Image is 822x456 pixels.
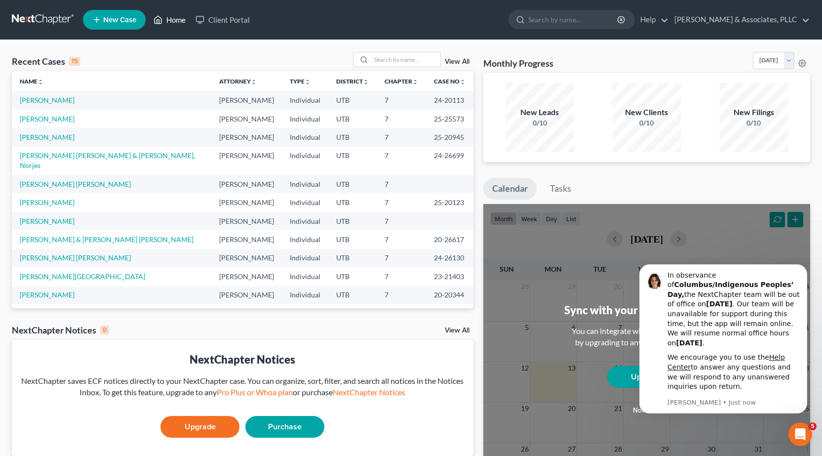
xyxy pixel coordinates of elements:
i: unfold_more [305,79,311,85]
td: Individual [282,230,328,249]
span: New Case [103,16,136,24]
td: [PERSON_NAME] [211,91,282,109]
td: 7 [377,193,426,211]
div: 0/10 [612,118,681,128]
td: 7 [377,286,426,304]
td: 24-24045 [426,304,473,323]
td: Individual [282,193,328,211]
a: Upgrade [607,366,686,388]
a: [PERSON_NAME] [20,133,75,141]
td: 25-25573 [426,110,473,128]
a: Case Nounfold_more [434,78,466,85]
i: unfold_more [251,79,257,85]
a: Districtunfold_more [336,78,369,85]
i: unfold_more [412,79,418,85]
a: Client Portal [191,11,255,29]
a: [PERSON_NAME] [20,290,75,299]
i: unfold_more [460,79,466,85]
a: View All [445,327,470,334]
td: [PERSON_NAME] [211,286,282,304]
a: Nameunfold_more [20,78,43,85]
td: 20-26617 [426,230,473,249]
a: Pro Plus or Whoa plan [217,387,293,397]
a: View All [445,58,470,65]
a: Help [635,11,668,29]
div: NextChapter saves ECF notices directly to your NextChapter case. You can organize, sort, filter, ... [20,375,466,398]
td: UTB [328,147,377,175]
td: [PERSON_NAME] [211,147,282,175]
div: New Leads [505,107,574,118]
td: Individual [282,110,328,128]
td: 24-26699 [426,147,473,175]
a: Tasks [541,178,580,200]
td: UTB [328,304,377,323]
td: 7 [377,304,426,323]
td: 7 [377,267,426,286]
td: 7 [377,91,426,109]
a: [PERSON_NAME] [PERSON_NAME] [20,180,131,188]
td: [PERSON_NAME] [211,128,282,146]
input: Search by name... [528,10,619,29]
td: 24-26130 [426,249,473,267]
div: You can integrate with Google, Outlook, iCal by upgrading to any [568,326,726,348]
td: [PERSON_NAME] [211,267,282,286]
td: [PERSON_NAME] [211,304,282,323]
a: Typeunfold_more [290,78,311,85]
td: Individual [282,128,328,146]
td: Individual [282,286,328,304]
i: unfold_more [363,79,369,85]
td: [PERSON_NAME] [211,230,282,249]
div: New Clients [612,107,681,118]
td: UTB [328,193,377,211]
td: Individual [282,175,328,193]
div: 0/10 [505,118,574,128]
td: UTB [328,230,377,249]
td: 25-20123 [426,193,473,211]
a: Calendar [483,178,537,200]
div: 0 [100,326,109,334]
td: 7 [377,128,426,146]
td: 7 [377,147,426,175]
a: [PERSON_NAME] [PERSON_NAME] [20,253,131,262]
button: Not now [607,401,686,420]
span: 5 [809,422,817,430]
a: [PERSON_NAME] [20,198,75,207]
div: Sync with your personal calendar [564,302,729,318]
td: UTB [328,175,377,193]
td: Individual [282,249,328,267]
td: UTB [328,212,377,230]
a: [PERSON_NAME] [20,217,75,225]
td: [PERSON_NAME] [211,212,282,230]
a: [PERSON_NAME] [20,96,75,104]
a: [PERSON_NAME] & Associates, PLLC [669,11,810,29]
td: 7 [377,249,426,267]
div: NextChapter Notices [12,324,109,336]
td: 7 [377,230,426,249]
td: UTB [328,110,377,128]
a: Upgrade [160,416,239,438]
td: UTB [328,91,377,109]
td: Individual [282,147,328,175]
a: Attorneyunfold_more [219,78,257,85]
td: 7 [377,212,426,230]
td: [PERSON_NAME] [211,110,282,128]
a: Purchase [245,416,324,438]
a: Home [149,11,191,29]
iframe: Intercom notifications message [625,261,822,451]
td: 23-21403 [426,267,473,286]
a: [PERSON_NAME][GEOGRAPHIC_DATA] [20,272,145,281]
a: [PERSON_NAME] [PERSON_NAME] & [PERSON_NAME], Norjes [20,151,195,169]
td: [PERSON_NAME] [211,249,282,267]
td: [PERSON_NAME] [211,193,282,211]
td: Individual [282,91,328,109]
td: Individual [282,267,328,286]
td: Individual [282,212,328,230]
